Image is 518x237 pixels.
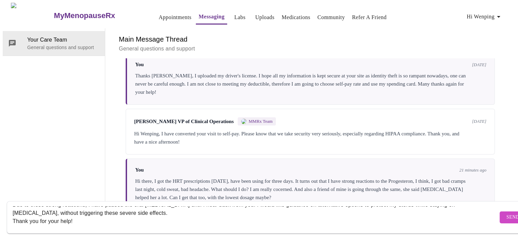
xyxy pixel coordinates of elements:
a: Uploads [255,13,274,22]
span: Your Care Team [27,36,99,44]
button: Labs [229,11,251,24]
a: Appointments [159,13,191,22]
span: You [135,167,144,173]
span: [DATE] [472,119,486,124]
img: MyMenopauseRx Logo [11,3,53,28]
span: Hi Wenping [467,12,503,21]
a: Refer a Friend [352,13,387,22]
span: 21 minutes ago [459,167,486,173]
h6: Main Message Thread [119,34,502,45]
span: MMRx Team [249,119,272,124]
button: Medications [279,11,313,24]
button: Community [315,11,348,24]
div: Hi Wenping, I have converted your visit to self-pay. Please know that we take security very serio... [134,130,486,146]
span: [DATE] [472,62,486,68]
a: Medications [282,13,310,22]
button: Messaging [196,10,227,25]
p: General questions and support [27,44,99,51]
a: Labs [234,13,246,22]
button: Hi Wenping [464,10,505,24]
a: Community [317,13,345,22]
button: Appointments [156,11,194,24]
div: Hi there, I got the HRT prescriptions [DATE], have been using for three days. It turns out that I... [135,177,486,202]
h3: MyMenopauseRx [54,11,115,20]
button: Refer a Friend [349,11,390,24]
a: MyMenopauseRx [53,4,142,28]
textarea: Send a message about your appointment [13,206,498,228]
button: Uploads [252,11,277,24]
img: MMRX [241,119,247,124]
p: General questions and support [119,45,502,53]
span: You [135,62,144,68]
div: Your Care TeamGeneral questions and support [3,31,105,56]
a: Messaging [199,12,224,21]
span: [PERSON_NAME] VP of Clinical Operations [134,119,234,124]
div: Thanks [PERSON_NAME], I uploaded my driver's license. I hope all my information is kept secure at... [135,72,486,96]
